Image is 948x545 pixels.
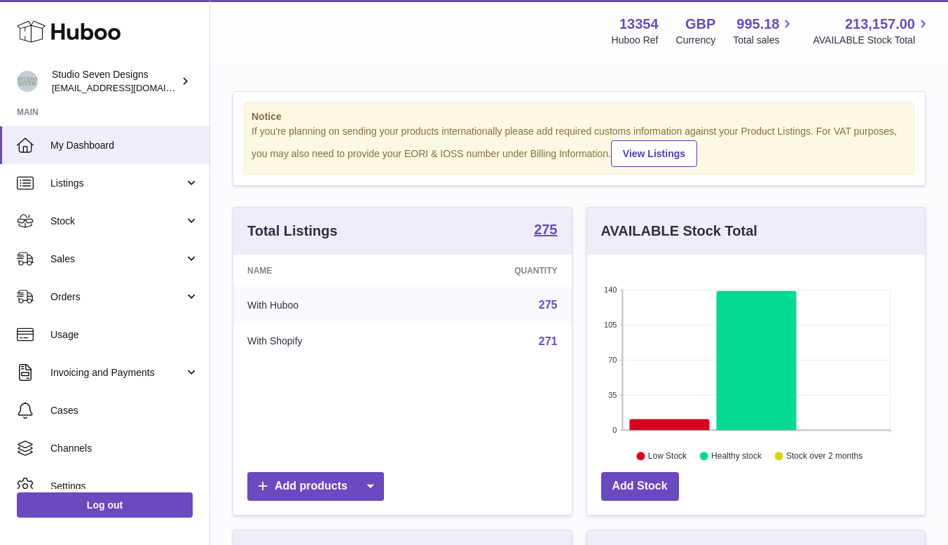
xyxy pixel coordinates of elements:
span: Usage [50,328,199,342]
strong: 13354 [619,15,659,34]
span: Orders [50,290,184,304]
a: 275 [539,299,558,311]
text: 105 [604,321,617,329]
a: 275 [534,222,557,239]
strong: GBP [685,15,715,34]
strong: Notice [252,110,907,123]
a: 995.18 Total sales [733,15,795,47]
text: 70 [608,356,617,364]
span: Sales [50,253,184,266]
span: Invoicing and Payments [50,366,184,379]
img: contact.studiosevendesigns@gmail.com [17,71,38,92]
a: 213,157.00 AVAILABLE Stock Total [813,15,931,47]
text: Stock over 2 months [786,451,863,461]
div: Currency [676,34,716,47]
a: View Listings [611,140,697,167]
a: 271 [539,335,558,347]
span: My Dashboard [50,139,199,152]
div: Studio Seven Designs [52,68,178,95]
span: Stock [50,215,184,228]
span: Settings [50,480,199,493]
span: Cases [50,404,199,417]
text: Healthy stock [711,451,762,461]
span: AVAILABLE Stock Total [813,34,931,47]
strong: 275 [534,222,557,236]
span: Channels [50,442,199,455]
td: With Shopify [233,323,415,360]
text: 0 [612,426,617,434]
span: Listings [50,177,184,190]
th: Name [233,255,415,287]
text: 140 [604,285,617,294]
div: Huboo Ref [612,34,659,47]
div: If you're planning on sending your products internationally please add required customs informati... [252,125,907,167]
a: Log out [17,492,193,518]
td: With Huboo [233,287,415,323]
text: Low Stock [647,451,687,461]
span: 213,157.00 [845,15,915,34]
th: Quantity [415,255,571,287]
span: Total sales [733,34,795,47]
span: 995.18 [736,15,779,34]
h3: Total Listings [247,222,338,241]
h3: AVAILABLE Stock Total [601,222,757,241]
a: Add Stock [601,472,679,501]
a: Add products [247,472,384,501]
text: 35 [608,391,617,399]
span: [EMAIL_ADDRESS][DOMAIN_NAME] [52,82,206,93]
